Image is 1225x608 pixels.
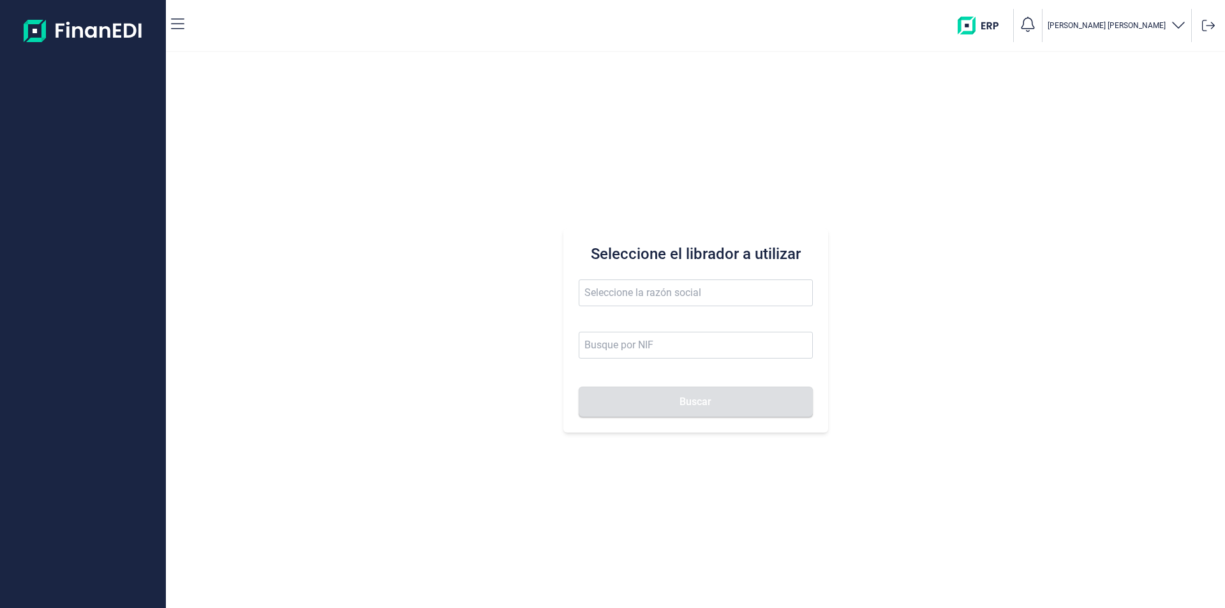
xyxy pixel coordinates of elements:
[958,17,1008,34] img: erp
[579,244,813,264] h3: Seleccione el librador a utilizar
[1048,20,1166,31] p: [PERSON_NAME] [PERSON_NAME]
[579,279,813,306] input: Seleccione la razón social
[1048,17,1186,35] button: [PERSON_NAME] [PERSON_NAME]
[679,397,711,406] span: Buscar
[579,332,813,359] input: Busque por NIF
[24,10,143,51] img: Logo de aplicación
[579,387,813,417] button: Buscar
